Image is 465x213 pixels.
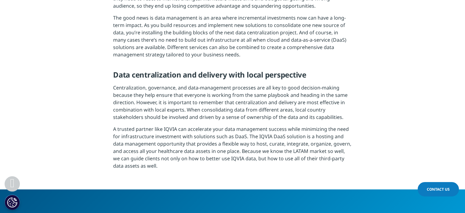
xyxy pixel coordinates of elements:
p: The good news is data management is an area where incremental investments now can have a long-ter... [113,14,352,63]
p: Centralization, governance, and data-management processes are all key to good decision-making bec... [113,84,352,125]
a: Contact Us [418,182,459,196]
button: Definições de cookies [5,195,20,210]
span: Contact Us [427,187,450,192]
p: A trusted partner like IQVIA can accelerate your data management success while minimizing the nee... [113,125,352,174]
strong: Data centralization and delivery with local perspective [113,70,306,80]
